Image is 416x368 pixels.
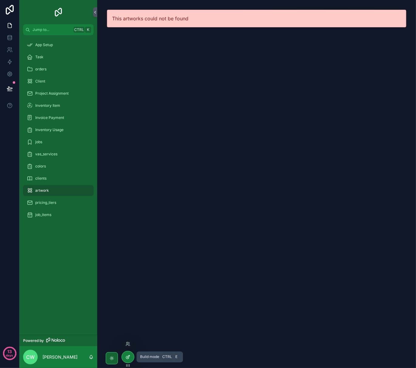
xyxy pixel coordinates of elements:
span: Powered by [23,338,44,343]
span: Ctrl [74,27,84,33]
span: Jump to... [33,27,71,32]
div: scrollable content [19,35,97,228]
span: colors [35,164,46,169]
a: orders [23,64,94,75]
button: Jump to...CtrlK [23,24,94,35]
a: Task [23,52,94,62]
span: job_items [35,212,51,217]
span: CW [26,353,35,361]
a: Inventory Usage [23,124,94,135]
p: 13 [7,349,12,355]
span: jobs [35,140,42,144]
a: colors [23,161,94,172]
span: Build mode [140,355,159,360]
a: Inventory Item [23,100,94,111]
a: jobs [23,137,94,147]
a: clients [23,173,94,184]
span: Project Assignment [35,91,69,96]
a: Project Assignment [23,88,94,99]
p: days [6,351,13,360]
span: This artworks could not be found [112,15,188,22]
span: Client [35,79,45,84]
span: Inventory Item [35,103,60,108]
a: job_items [23,209,94,220]
span: vas_services [35,152,57,157]
span: pricing_tiers [35,200,56,205]
span: Ctrl [162,354,173,360]
a: Powered by [19,335,97,346]
p: [PERSON_NAME] [43,354,77,360]
span: artwork [35,188,49,193]
a: Invoice Payment [23,112,94,123]
span: Task [35,55,43,59]
span: Inventory Usage [35,127,64,132]
a: Client [23,76,94,87]
a: vas_services [23,149,94,160]
span: K [86,27,91,32]
span: Invoice Payment [35,115,64,120]
a: artwork [23,185,94,196]
span: orders [35,67,46,72]
span: clients [35,176,46,181]
span: App Setup [35,42,53,47]
span: E [174,355,179,360]
a: App Setup [23,39,94,50]
img: App logo [53,7,63,17]
a: pricing_tiers [23,197,94,208]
